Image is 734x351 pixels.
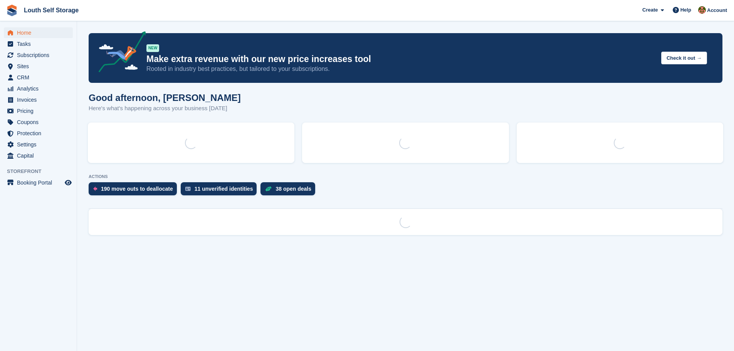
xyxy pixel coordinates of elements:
div: 38 open deals [275,186,311,192]
a: menu [4,150,73,161]
img: price-adjustments-announcement-icon-8257ccfd72463d97f412b2fc003d46551f7dbcb40ab6d574587a9cd5c0d94... [92,31,146,75]
p: Rooted in industry best practices, but tailored to your subscriptions. [146,65,655,73]
p: Here's what's happening across your business [DATE] [89,104,241,113]
span: Booking Portal [17,177,63,188]
img: deal-1b604bf984904fb50ccaf53a9ad4b4a5d6e5aea283cecdc64d6e3604feb123c2.svg [265,186,272,191]
span: Home [17,27,63,38]
p: ACTIONS [89,174,722,179]
a: 38 open deals [260,182,319,199]
span: Create [642,6,658,14]
a: menu [4,72,73,83]
div: 190 move outs to deallocate [101,186,173,192]
a: menu [4,128,73,139]
span: Sites [17,61,63,72]
span: Analytics [17,83,63,94]
a: menu [4,106,73,116]
h1: Good afternoon, [PERSON_NAME] [89,92,241,103]
span: Tasks [17,39,63,49]
span: Invoices [17,94,63,105]
a: menu [4,177,73,188]
a: menu [4,39,73,49]
img: stora-icon-8386f47178a22dfd0bd8f6a31ec36ba5ce8667c1dd55bd0f319d3a0aa187defe.svg [6,5,18,16]
a: menu [4,94,73,105]
a: 11 unverified identities [181,182,261,199]
a: menu [4,27,73,38]
span: Coupons [17,117,63,128]
span: Protection [17,128,63,139]
span: Capital [17,150,63,161]
a: menu [4,139,73,150]
img: verify_identity-adf6edd0f0f0b5bbfe63781bf79b02c33cf7c696d77639b501bdc392416b5a36.svg [185,186,191,191]
p: Make extra revenue with our new price increases tool [146,54,655,65]
a: Preview store [64,178,73,187]
a: menu [4,117,73,128]
button: Check it out → [661,52,707,64]
span: Pricing [17,106,63,116]
span: Help [680,6,691,14]
a: Louth Self Storage [21,4,82,17]
span: CRM [17,72,63,83]
a: menu [4,83,73,94]
a: menu [4,61,73,72]
span: Account [707,7,727,14]
a: 190 move outs to deallocate [89,182,181,199]
a: menu [4,50,73,60]
span: Subscriptions [17,50,63,60]
span: Storefront [7,168,77,175]
div: NEW [146,44,159,52]
img: move_outs_to_deallocate_icon-f764333ba52eb49d3ac5e1228854f67142a1ed5810a6f6cc68b1a99e826820c5.svg [93,186,97,191]
img: Andy Smith [698,6,706,14]
span: Settings [17,139,63,150]
div: 11 unverified identities [195,186,253,192]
